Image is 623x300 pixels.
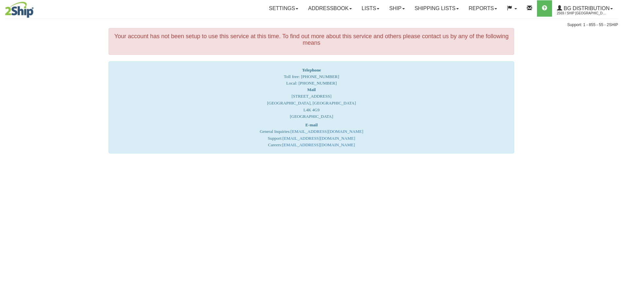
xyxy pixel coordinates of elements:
span: 2569 / Ship [GEOGRAPHIC_DATA] [557,10,606,17]
img: logo2569.jpg [5,2,34,18]
a: Shipping lists [410,0,464,17]
font: General Inquiries: Support: Careers: [260,122,363,148]
div: Support: 1 - 855 - 55 - 2SHIP [5,22,618,28]
font: [STREET_ADDRESS] [GEOGRAPHIC_DATA], [GEOGRAPHIC_DATA] L4K 4G9 [GEOGRAPHIC_DATA] [267,87,356,119]
a: [EMAIL_ADDRESS][DOMAIN_NAME] [283,136,355,141]
iframe: chat widget [608,117,622,183]
a: Reports [464,0,502,17]
h4: Your account has not been setup to use this service at this time. To find out more about this ser... [114,33,509,46]
a: BG Distribution 2569 / Ship [GEOGRAPHIC_DATA] [552,0,618,17]
span: Toll free: [PHONE_NUMBER] Local: [PHONE_NUMBER] [284,68,339,86]
strong: Mail [307,87,316,92]
a: Lists [357,0,384,17]
a: Addressbook [303,0,357,17]
a: [EMAIL_ADDRESS][DOMAIN_NAME] [290,129,363,134]
a: Settings [264,0,303,17]
a: Ship [384,0,409,17]
a: [EMAIL_ADDRESS][DOMAIN_NAME] [282,142,355,147]
span: BG Distribution [562,6,610,11]
strong: Telephone [302,68,321,72]
strong: E-mail [305,122,318,127]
